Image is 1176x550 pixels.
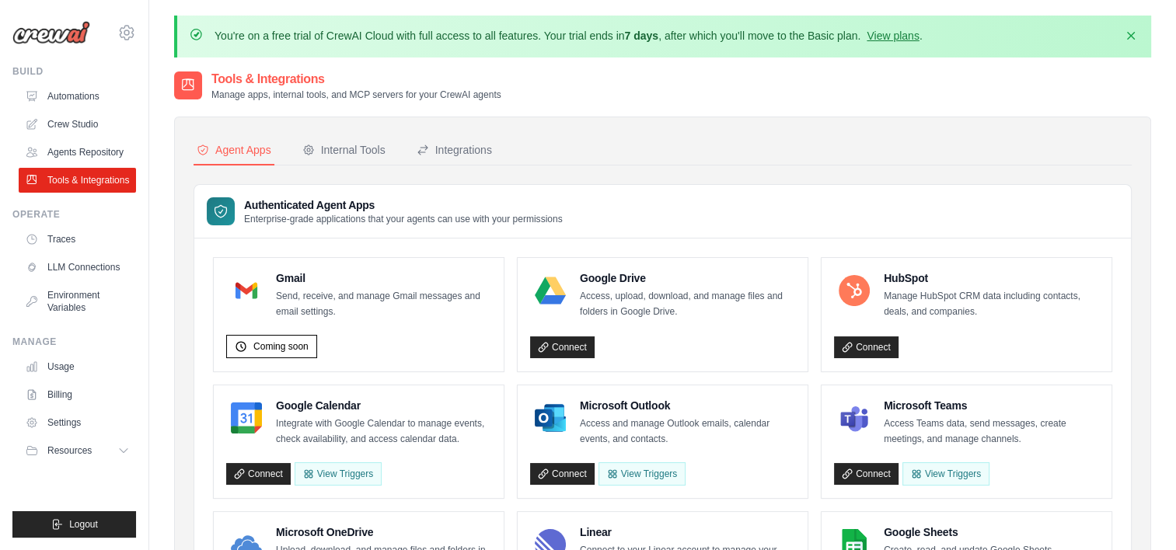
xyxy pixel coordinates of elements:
a: Connect [530,463,595,485]
h4: HubSpot [884,270,1099,286]
p: Manage apps, internal tools, and MCP servers for your CrewAI agents [211,89,501,101]
p: Access, upload, download, and manage files and folders in Google Drive. [580,289,795,319]
a: Connect [530,336,595,358]
img: Google Drive Logo [535,275,566,306]
: View Triggers [902,462,989,486]
div: Operate [12,208,136,221]
a: LLM Connections [19,255,136,280]
div: Integrations [417,142,492,158]
p: Send, receive, and manage Gmail messages and email settings. [276,289,491,319]
img: Logo [12,21,90,44]
button: Integrations [414,136,495,165]
button: Internal Tools [299,136,389,165]
img: Gmail Logo [231,275,262,306]
button: Agent Apps [194,136,274,165]
span: Resources [47,444,92,457]
img: Google Calendar Logo [231,402,262,433]
a: View plans [867,30,919,42]
h4: Google Calendar [276,398,491,413]
h4: Google Drive [580,270,795,286]
div: Internal Tools [302,142,386,158]
a: Usage [19,354,136,379]
p: You're on a free trial of CrewAI Cloud with full access to all features. Your trial ends in , aft... [215,28,923,44]
div: Build [12,65,136,78]
button: View Triggers [295,462,382,486]
h3: Authenticated Agent Apps [244,197,563,213]
img: Microsoft Outlook Logo [535,402,566,433]
a: Crew Studio [19,112,136,137]
h4: Gmail [276,270,491,286]
a: Agents Repository [19,140,136,165]
p: Integrate with Google Calendar to manage events, check availability, and access calendar data. [276,416,491,447]
img: Microsoft Teams Logo [839,402,870,433]
: View Triggers [598,462,686,486]
h2: Tools & Integrations [211,70,501,89]
a: Settings [19,410,136,435]
h4: Google Sheets [884,524,1099,540]
p: Access and manage Outlook emails, calendar events, and contacts. [580,416,795,447]
h4: Linear [580,524,795,540]
strong: 7 days [624,30,658,42]
p: Manage HubSpot CRM data including contacts, deals, and companies. [884,289,1099,319]
p: Enterprise-grade applications that your agents can use with your permissions [244,213,563,225]
a: Automations [19,84,136,109]
span: Logout [69,518,98,531]
h4: Microsoft Teams [884,398,1099,413]
img: HubSpot Logo [839,275,870,306]
a: Connect [834,336,899,358]
h4: Microsoft Outlook [580,398,795,413]
button: Resources [19,438,136,463]
div: Manage [12,336,136,348]
span: Coming soon [253,340,309,353]
a: Connect [226,463,291,485]
a: Connect [834,463,899,485]
p: Access Teams data, send messages, create meetings, and manage channels. [884,416,1099,447]
a: Tools & Integrations [19,168,136,193]
div: Agent Apps [197,142,271,158]
h4: Microsoft OneDrive [276,524,491,540]
a: Traces [19,227,136,252]
button: Logout [12,511,136,538]
a: Environment Variables [19,283,136,320]
a: Billing [19,382,136,407]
